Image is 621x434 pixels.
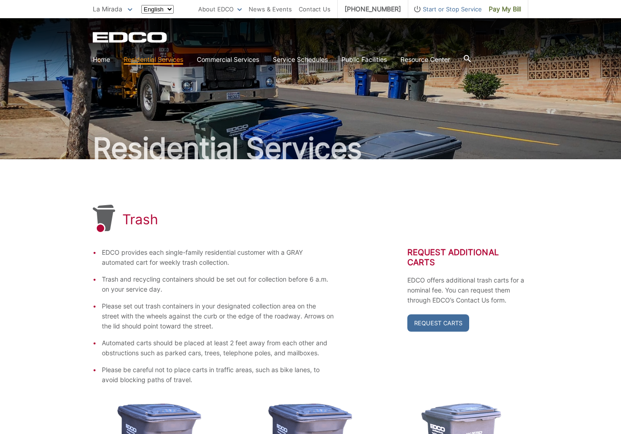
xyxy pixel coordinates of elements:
[141,5,174,14] select: Select a language
[93,134,528,163] h2: Residential Services
[124,55,183,65] a: Residential Services
[407,314,469,332] a: Request Carts
[273,55,328,65] a: Service Schedules
[93,5,122,13] span: La Mirada
[341,55,387,65] a: Public Facilities
[249,4,292,14] a: News & Events
[122,211,158,227] h1: Trash
[102,274,335,294] li: Trash and recycling containers should be set out for collection before 6 a.m. on your service day.
[102,247,335,267] li: EDCO provides each single-family residential customer with a GRAY automated cart for weekly trash...
[93,55,110,65] a: Home
[197,55,259,65] a: Commercial Services
[198,4,242,14] a: About EDCO
[407,275,528,305] p: EDCO offers additional trash carts for a nominal fee. You can request them through EDCO’s Contact...
[299,4,331,14] a: Contact Us
[102,365,335,385] li: Please be careful not to place carts in traffic areas, such as bike lanes, to avoid blocking path...
[102,338,335,358] li: Automated carts should be placed at least 2 feet away from each other and obstructions such as pa...
[489,4,521,14] span: Pay My Bill
[401,55,450,65] a: Resource Center
[102,301,335,331] li: Please set out trash containers in your designated collection area on the street with the wheels ...
[407,247,528,267] h2: Request Additional Carts
[93,32,168,43] a: EDCD logo. Return to the homepage.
